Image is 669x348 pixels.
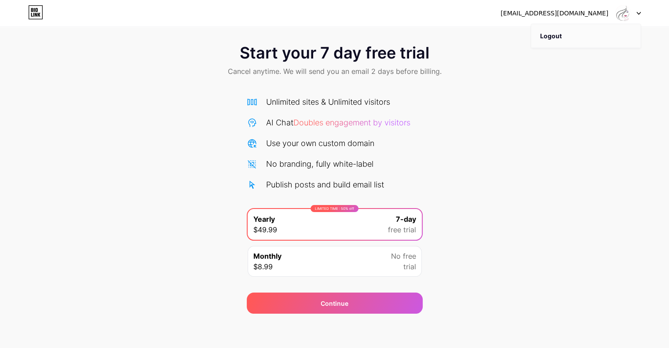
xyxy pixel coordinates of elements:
[615,5,632,22] img: lisaruxmedspa
[391,251,416,261] span: No free
[266,179,384,190] div: Publish posts and build email list
[396,214,416,224] span: 7-day
[266,117,410,128] div: AI Chat
[388,224,416,235] span: free trial
[266,137,374,149] div: Use your own custom domain
[266,96,390,108] div: Unlimited sites & Unlimited visitors
[253,261,273,272] span: $8.99
[253,214,275,224] span: Yearly
[321,299,348,308] span: Continue
[253,251,281,261] span: Monthly
[266,158,373,170] div: No branding, fully white-label
[501,9,608,18] div: [EMAIL_ADDRESS][DOMAIN_NAME]
[228,66,442,77] span: Cancel anytime. We will send you an email 2 days before billing.
[403,261,416,272] span: trial
[531,24,640,48] li: Logout
[293,118,410,127] span: Doubles engagement by visitors
[253,224,277,235] span: $49.99
[240,44,429,62] span: Start your 7 day free trial
[311,205,358,212] div: LIMITED TIME : 50% off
